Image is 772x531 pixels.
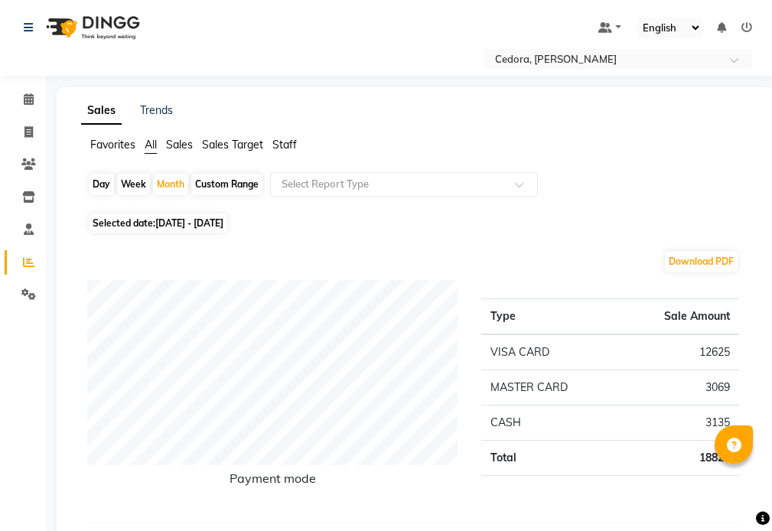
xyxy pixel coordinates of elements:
span: [DATE] - [DATE] [155,217,223,229]
div: Week [117,174,150,195]
td: 18829 [618,441,739,476]
span: All [145,138,157,151]
td: VISA CARD [481,334,619,370]
span: Selected date: [89,213,227,233]
h6: Payment mode [87,471,458,492]
a: Sales [81,97,122,125]
img: logo [39,6,144,49]
button: Download PDF [665,251,738,272]
td: MASTER CARD [481,370,619,406]
span: Favorites [90,138,135,151]
th: Sale Amount [618,299,739,335]
th: Type [481,299,619,335]
a: Trends [140,103,173,117]
div: Day [89,174,114,195]
td: CASH [481,406,619,441]
span: Sales [166,138,193,151]
td: 3069 [618,370,739,406]
td: Total [481,441,619,476]
div: Month [153,174,188,195]
td: 12625 [618,334,739,370]
span: Sales Target [202,138,263,151]
iframe: chat widget [708,470,757,516]
div: Custom Range [191,174,262,195]
td: 3135 [618,406,739,441]
span: Staff [272,138,297,151]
